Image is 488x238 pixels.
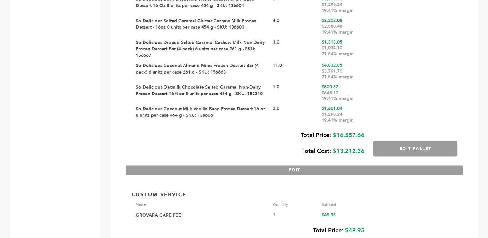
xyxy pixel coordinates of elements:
div: $2,580.48 19.41% margin [322,24,366,35]
b: Total Cost: [302,147,331,155]
div: GROVARA CARE FEE [136,212,268,218]
div: $800.52 [322,84,366,102]
div: Subtotal [322,202,366,208]
div: $1,290.24 19.41% margin [322,112,366,123]
div: Quantity [273,202,317,208]
a: So Delicious Oatmilk Chocolate Salted Caramel Non-Dairy Frozen Dessert 16 fl oz 8 units per case ... [136,84,263,97]
div: $3,202.08 [322,18,366,35]
div: $3,791.70 21.54% margin [322,68,366,80]
div: 2.0 [273,106,317,123]
div: 1 [273,212,317,218]
div: $4,832.85 [322,63,366,80]
p: Custom Service [132,191,187,198]
div: 1.0 [273,84,317,102]
a: So Delicious Salted Caramel Cluster Cashew Milk Frozen Dessert - 16oz 8 units per case 454 g - SK... [136,18,256,30]
div: $1,318.05 [322,39,366,58]
div: 3.0 [273,39,317,58]
div: 11.0 [273,63,317,80]
div: Name [136,202,268,208]
div: 4.0 [273,18,317,35]
div: $49.95 [322,212,366,218]
b: Total Price: [313,226,343,234]
a: So Delicious Coconut Almond Minis Frozen Dessert Bar (4 pack) 6 units per case 261 g - SKU: 156668 [136,63,259,75]
div: $645.12 19.41% margin [322,90,366,102]
button: Edit Pallet [373,141,457,156]
a: So Delicious Dipped Salted Caramel Cashew Milk Non-Dairy Frozen Dessert Bar (4 pack) 6 units per ... [136,39,265,58]
div: $1,034.10 21.54% margin [322,45,366,57]
div: $1,601.04 [322,106,366,123]
a: So Delicious Coconut Milk Vanilla Bean Frozen Dessert 16 oz 8 units per case 454 g - SKU: 136606 [136,106,265,118]
div: $1,290.24 19.41% margin [322,2,366,14]
div: $16,557.66 $13,212.36 [132,127,364,159]
b: Total Price: [301,131,331,139]
button: EDIT [126,165,463,175]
